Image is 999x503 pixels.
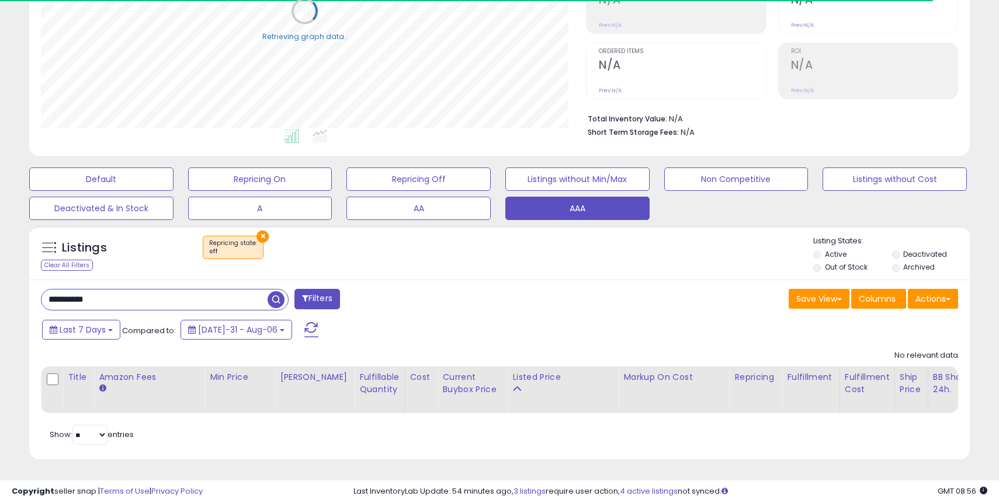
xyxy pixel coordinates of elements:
div: Fulfillment [787,371,834,383]
span: Show: entries [50,429,134,440]
button: Listings without Min/Max [505,167,650,191]
div: off [209,247,257,256]
span: Repricing state : [209,239,257,256]
button: Filters [294,289,340,309]
a: 3 listings [514,485,546,497]
button: Listings without Cost [823,167,967,191]
small: Amazon Fees. [99,383,106,394]
div: Ship Price [900,371,923,396]
small: Prev: N/A [599,22,622,29]
a: Terms of Use [100,485,150,497]
button: Save View [789,289,849,309]
div: No relevant data [894,350,958,361]
div: Listed Price [512,371,613,383]
div: Current Buybox Price [442,371,502,396]
button: A [188,197,332,220]
strong: Copyright [12,485,54,497]
th: The percentage added to the cost of goods (COGS) that forms the calculator for Min & Max prices. [619,366,730,413]
a: Privacy Policy [151,485,203,497]
div: Markup on Cost [623,371,724,383]
label: Archived [903,262,935,272]
p: Listing States: [813,236,969,247]
div: Last InventoryLab Update: 54 minutes ago, require user action, not synced. [353,486,988,497]
small: Prev: N/A [599,87,622,94]
button: Default [29,167,174,191]
h2: N/A [599,58,765,74]
span: Columns [859,293,896,305]
label: Deactivated [903,249,947,259]
span: 2025-08-14 08:56 GMT [938,485,987,497]
div: BB Share 24h. [933,371,976,396]
div: Cost [410,371,433,383]
button: AA [346,197,491,220]
div: Fulfillable Quantity [359,371,400,396]
button: Columns [851,289,906,309]
div: Clear All Filters [41,260,93,271]
button: × [256,230,269,243]
b: Short Term Storage Fees: [588,127,679,137]
button: Repricing Off [346,167,491,191]
li: N/A [588,111,949,125]
label: Active [825,249,847,259]
button: Non Competitive [664,167,809,191]
div: Retrieving graph data.. [262,31,348,41]
span: Ordered Items [599,48,765,55]
div: Amazon Fees [99,371,200,383]
div: [PERSON_NAME] [280,371,349,383]
button: [DATE]-31 - Aug-06 [181,320,292,340]
span: Last 7 Days [60,324,106,336]
b: Total Inventory Value: [588,114,667,124]
h5: Listings [62,240,107,256]
button: Last 7 Days [42,320,120,340]
button: Actions [908,289,958,309]
div: Min Price [210,371,270,383]
div: Repricing [734,371,777,383]
span: ROI [791,48,958,55]
div: Title [68,371,89,383]
h2: N/A [791,58,958,74]
button: AAA [505,197,650,220]
span: N/A [681,127,695,138]
span: [DATE]-31 - Aug-06 [198,324,277,336]
a: 4 active listings [620,485,678,497]
small: Prev: N/A [791,22,814,29]
div: Fulfillment Cost [845,371,890,396]
div: seller snap | | [12,486,203,497]
button: Repricing On [188,167,332,191]
small: Prev: N/A [791,87,814,94]
label: Out of Stock [825,262,868,272]
span: Compared to: [122,325,176,336]
button: Deactivated & In Stock [29,197,174,220]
